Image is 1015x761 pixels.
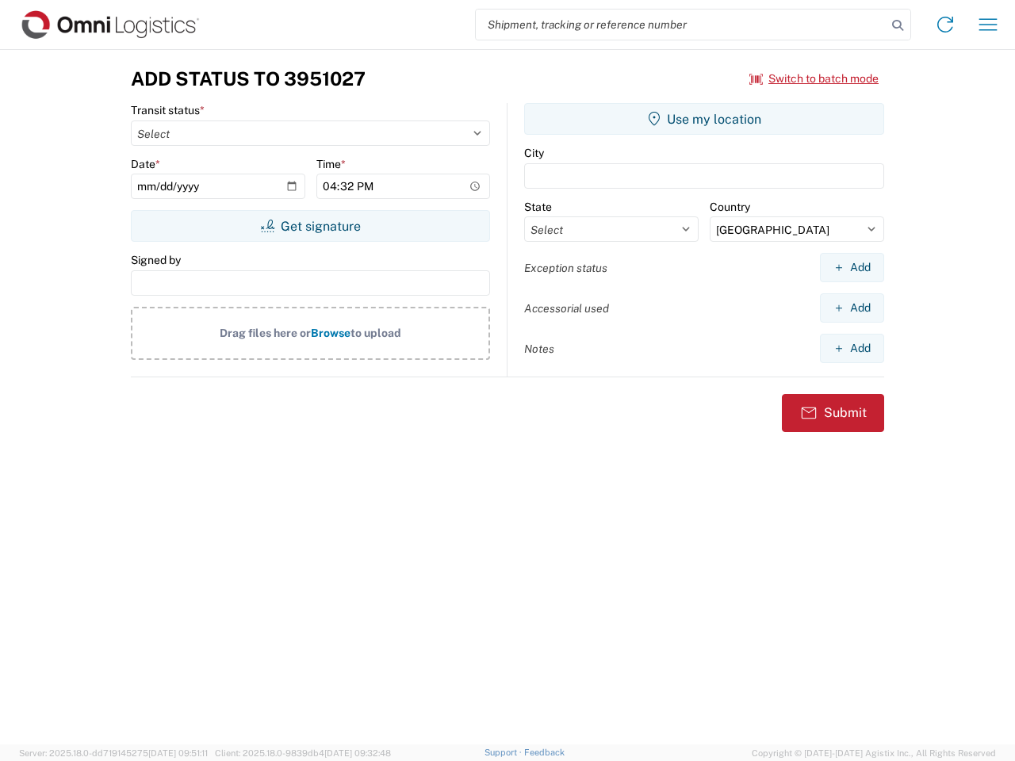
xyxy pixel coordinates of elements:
button: Add [820,293,884,323]
label: Transit status [131,103,205,117]
span: Drag files here or [220,327,311,339]
button: Submit [782,394,884,432]
a: Feedback [524,748,565,757]
span: to upload [350,327,401,339]
input: Shipment, tracking or reference number [476,10,887,40]
span: [DATE] 09:32:48 [324,748,391,758]
label: Accessorial used [524,301,609,315]
button: Use my location [524,103,884,135]
span: Server: 2025.18.0-dd719145275 [19,748,208,758]
button: Get signature [131,210,490,242]
span: Browse [311,327,350,339]
span: Client: 2025.18.0-9839db4 [215,748,391,758]
h3: Add Status to 3951027 [131,67,366,90]
a: Support [485,748,524,757]
label: Date [131,157,160,171]
span: Copyright © [DATE]-[DATE] Agistix Inc., All Rights Reserved [752,746,996,760]
button: Switch to batch mode [749,66,879,92]
button: Add [820,253,884,282]
label: City [524,146,544,160]
label: Time [316,157,346,171]
label: Country [710,200,750,214]
button: Add [820,334,884,363]
label: Signed by [131,253,181,267]
label: Notes [524,342,554,356]
label: Exception status [524,261,607,275]
label: State [524,200,552,214]
span: [DATE] 09:51:11 [148,748,208,758]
